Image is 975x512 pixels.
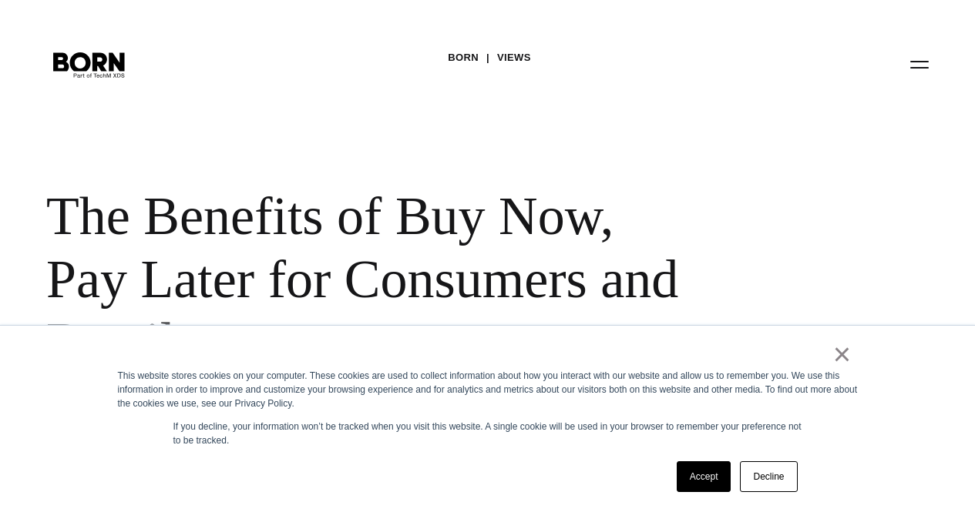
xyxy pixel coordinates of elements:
a: BORN [448,46,479,69]
a: Accept [677,461,731,492]
div: This website stores cookies on your computer. These cookies are used to collect information about... [118,369,858,410]
div: The Benefits of Buy Now, Pay Later for Consumers and Retailers [46,185,694,373]
a: × [833,347,852,361]
p: If you decline, your information won’t be tracked when you visit this website. A single cookie wi... [173,420,802,447]
a: Views [497,46,531,69]
a: Decline [740,461,797,492]
button: Open [901,48,938,80]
